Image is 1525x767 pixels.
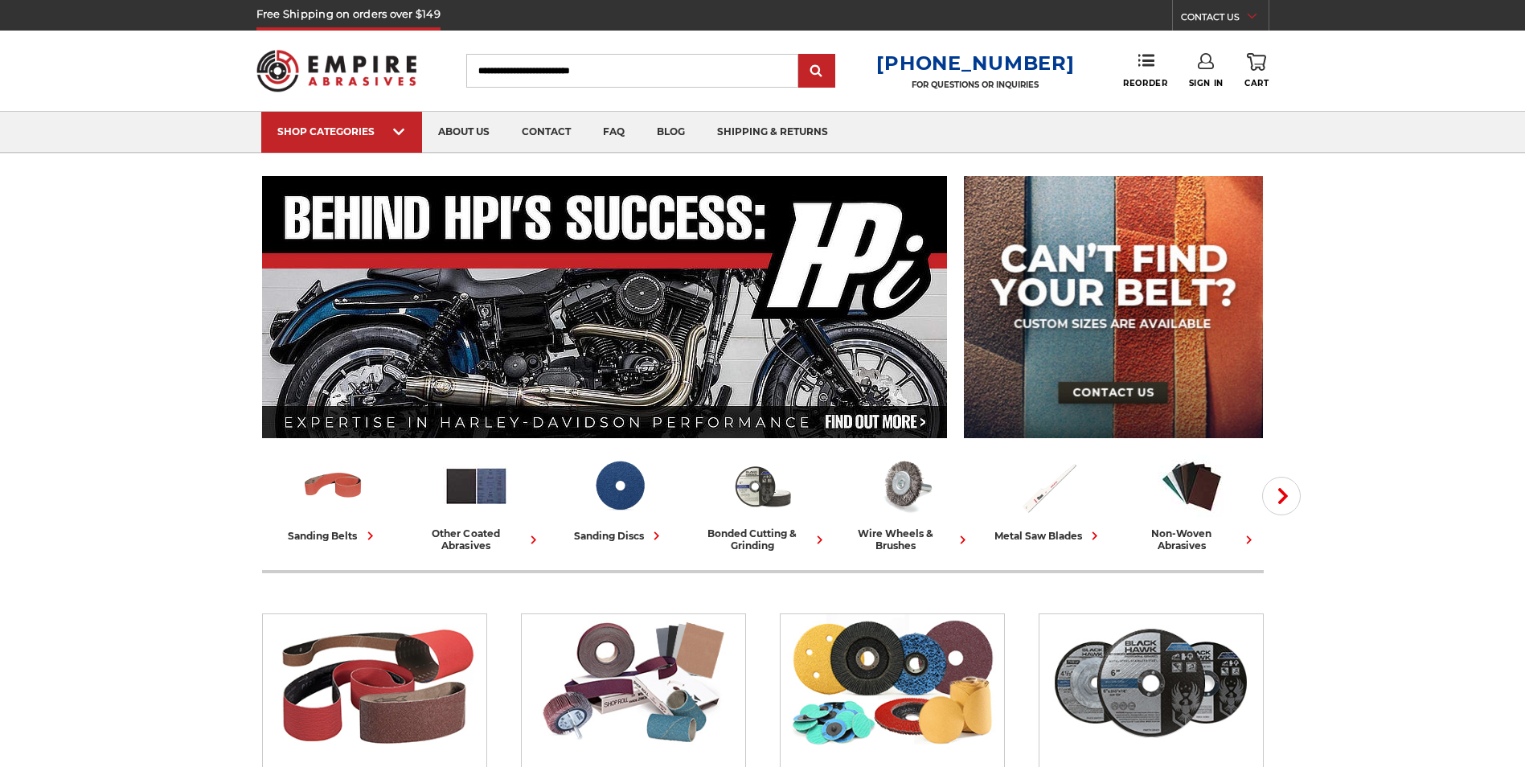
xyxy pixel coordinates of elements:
img: Bonded Cutting & Grinding [1047,614,1255,751]
input: Submit [801,55,833,88]
img: Bonded Cutting & Grinding [729,453,796,519]
a: Cart [1244,53,1269,88]
a: shipping & returns [701,112,844,153]
a: metal saw blades [984,453,1114,544]
a: faq [587,112,641,153]
a: other coated abrasives [412,453,542,552]
div: SHOP CATEGORIES [277,125,406,137]
div: metal saw blades [994,527,1103,544]
p: FOR QUESTIONS OR INQUIRIES [876,80,1074,90]
a: about us [422,112,506,153]
img: promo banner for custom belts. [964,176,1263,438]
span: Cart [1244,78,1269,88]
span: Sign In [1189,78,1224,88]
div: other coated abrasives [412,527,542,552]
img: Metal Saw Blades [1015,453,1082,519]
a: bonded cutting & grinding [698,453,828,552]
img: Empire Abrasives [256,39,417,102]
span: Reorder [1123,78,1167,88]
a: [PHONE_NUMBER] [876,51,1074,75]
div: sanding discs [574,527,665,544]
img: Sanding Belts [270,614,478,751]
a: Reorder [1123,53,1167,88]
button: Next [1262,477,1301,515]
img: Other Coated Abrasives [443,453,510,519]
a: sanding discs [555,453,685,544]
img: Sanding Discs [586,453,653,519]
div: wire wheels & brushes [841,527,971,552]
a: wire wheels & brushes [841,453,971,552]
img: Non-woven Abrasives [1158,453,1225,519]
a: sanding belts [269,453,399,544]
a: contact [506,112,587,153]
img: Sanding Belts [300,453,367,519]
a: blog [641,112,701,153]
img: Banner for an interview featuring Horsepower Inc who makes Harley performance upgrades featured o... [262,176,948,438]
img: Other Coated Abrasives [529,614,737,751]
a: non-woven abrasives [1127,453,1257,552]
div: bonded cutting & grinding [698,527,828,552]
img: Sanding Discs [788,614,996,751]
div: sanding belts [289,527,379,544]
div: non-woven abrasives [1127,527,1257,552]
img: Wire Wheels & Brushes [872,453,939,519]
a: CONTACT US [1181,8,1269,31]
